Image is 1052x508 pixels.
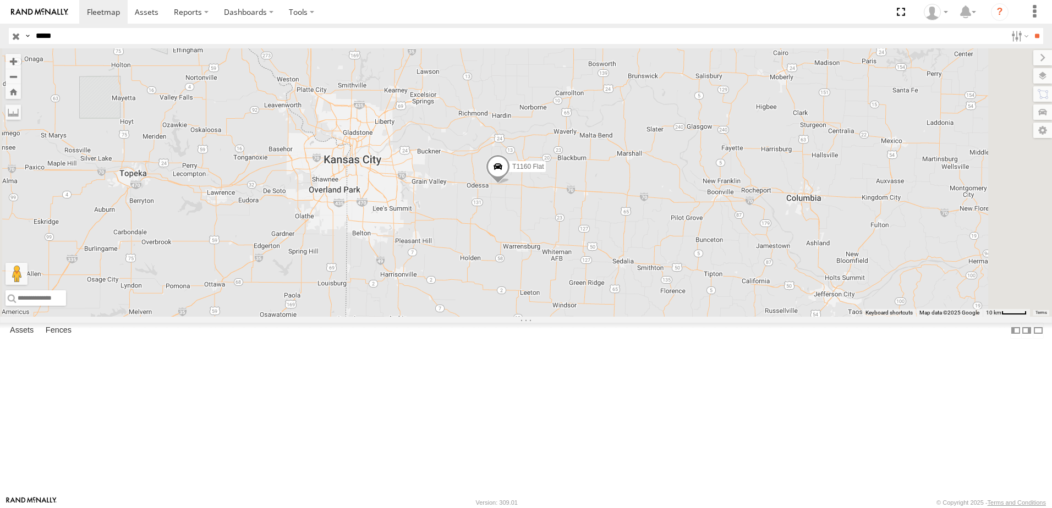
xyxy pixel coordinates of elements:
[1007,28,1031,44] label: Search Filter Options
[6,497,57,508] a: Visit our Website
[512,163,544,170] span: T1160 Flat
[6,69,21,84] button: Zoom out
[986,310,1001,316] span: 10 km
[1033,323,1044,339] label: Hide Summary Table
[40,323,77,338] label: Fences
[4,323,39,338] label: Assets
[6,263,28,285] button: Drag Pegman onto the map to open Street View
[6,54,21,69] button: Zoom in
[1021,323,1032,339] label: Dock Summary Table to the Right
[1010,323,1021,339] label: Dock Summary Table to the Left
[6,104,21,120] label: Measure
[23,28,32,44] label: Search Query
[476,499,518,506] div: Version: 309.01
[1035,311,1047,315] a: Terms (opens in new tab)
[983,309,1030,317] button: Map Scale: 10 km per 42 pixels
[988,499,1046,506] a: Terms and Conditions
[11,8,68,16] img: rand-logo.svg
[991,3,1009,21] i: ?
[919,310,979,316] span: Map data ©2025 Google
[6,84,21,99] button: Zoom Home
[936,499,1046,506] div: © Copyright 2025 -
[865,309,913,317] button: Keyboard shortcuts
[1033,123,1052,138] label: Map Settings
[920,4,952,20] div: Christi Tarlton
